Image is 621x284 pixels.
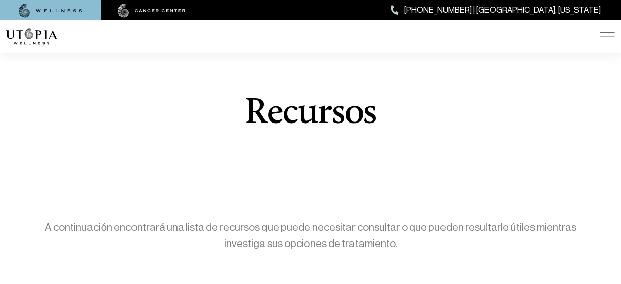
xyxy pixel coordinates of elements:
[45,221,576,250] font: A continuación encontrará una lista de recursos que puede necesitar consultar o que pueden result...
[391,4,601,17] a: [PHONE_NUMBER] | [GEOGRAPHIC_DATA], [US_STATE]
[19,4,82,18] img: bienestar
[6,28,57,45] img: logo
[404,5,601,15] font: [PHONE_NUMBER] | [GEOGRAPHIC_DATA], [US_STATE]
[600,32,615,40] img: icono-hamburguesa
[118,4,186,18] img: centro oncológico
[245,96,376,132] font: Recursos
